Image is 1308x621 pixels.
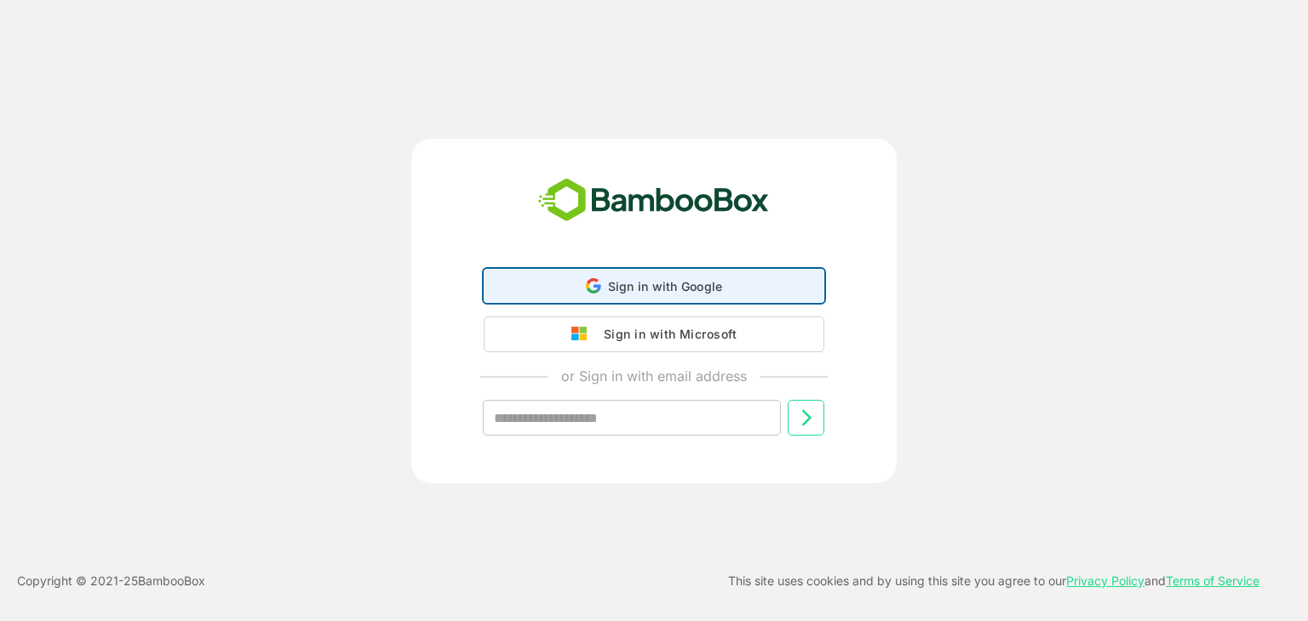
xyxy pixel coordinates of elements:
[571,327,595,342] img: google
[728,571,1259,591] p: This site uses cookies and by using this site you agree to our and
[1166,573,1259,588] a: Terms of Service
[1066,573,1144,588] a: Privacy Policy
[595,323,737,345] div: Sign in with Microsoft
[529,173,778,229] img: bamboobox
[608,279,723,293] span: Sign in with Google
[17,571,205,591] p: Copyright © 2021- 25 BambooBox
[484,316,824,352] button: Sign in with Microsoft
[561,366,747,386] p: or Sign in with email address
[484,269,824,303] div: Sign in with Google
